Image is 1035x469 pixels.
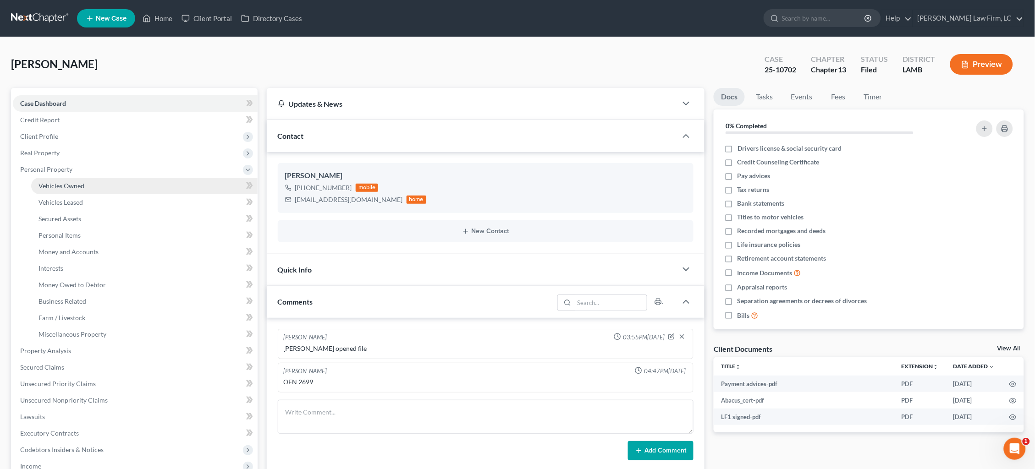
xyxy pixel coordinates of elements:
[738,226,826,235] span: Recorded mortgages and deeds
[946,392,1002,409] td: [DATE]
[824,88,853,106] a: Fees
[39,215,81,223] span: Secured Assets
[784,88,820,106] a: Events
[861,65,888,75] div: Filed
[738,158,820,167] span: Credit Counseling Certificate
[13,343,258,359] a: Property Analysis
[857,88,890,106] a: Timer
[913,10,1024,27] a: [PERSON_NAME] Law Firm, LC
[946,409,1002,425] td: [DATE]
[881,10,912,27] a: Help
[39,314,85,322] span: Farm / Livestock
[177,10,237,27] a: Client Portal
[738,268,793,278] span: Income Documents
[738,296,867,305] span: Separation agreements or decrees of divorces
[11,57,98,71] span: [PERSON_NAME]
[31,194,258,211] a: Vehicles Leased
[20,116,60,124] span: Credit Report
[1004,438,1026,460] iframe: Intercom live chat
[894,392,946,409] td: PDF
[39,182,84,190] span: Vehicles Owned
[295,183,352,192] div: [PHONE_NUMBER]
[31,244,258,260] a: Money and Accounts
[31,178,258,194] a: Vehicles Owned
[738,311,750,320] span: Bills
[31,211,258,227] a: Secured Assets
[903,65,936,75] div: LAMB
[714,409,894,425] td: LF1 signed-pdf
[997,345,1020,352] a: View All
[644,367,686,376] span: 04:47PM[DATE]
[284,333,327,342] div: [PERSON_NAME]
[278,99,666,109] div: Updates & News
[20,380,96,387] span: Unsecured Priority Claims
[13,95,258,112] a: Case Dashboard
[20,413,45,420] span: Lawsuits
[39,231,81,239] span: Personal Items
[811,65,846,75] div: Chapter
[284,367,327,376] div: [PERSON_NAME]
[749,88,780,106] a: Tasks
[285,228,687,235] button: New Contact
[138,10,177,27] a: Home
[39,248,99,256] span: Money and Accounts
[237,10,307,27] a: Directory Cases
[39,297,86,305] span: Business Related
[726,122,767,130] strong: 0% Completed
[31,310,258,326] a: Farm / Livestock
[31,260,258,277] a: Interests
[20,165,72,173] span: Personal Property
[950,54,1013,75] button: Preview
[902,363,939,370] a: Extensionunfold_more
[96,15,127,22] span: New Case
[31,293,258,310] a: Business Related
[20,446,104,453] span: Codebtors Insiders & Notices
[738,283,787,292] span: Appraisal reports
[39,330,106,338] span: Miscellaneous Property
[894,409,946,425] td: PDF
[953,363,995,370] a: Date Added expand_more
[628,441,694,460] button: Add Comment
[13,409,258,425] a: Lawsuits
[735,364,741,370] i: unfold_more
[989,364,995,370] i: expand_more
[20,396,108,404] span: Unsecured Nonpriority Claims
[861,54,888,65] div: Status
[714,88,745,106] a: Docs
[933,364,939,370] i: unfold_more
[20,363,64,371] span: Secured Claims
[20,149,60,157] span: Real Property
[738,199,785,208] span: Bank statements
[39,281,106,289] span: Money Owed to Debtor
[278,265,312,274] span: Quick Info
[20,429,79,437] span: Executory Contracts
[285,170,687,181] div: [PERSON_NAME]
[295,195,403,204] div: [EMAIL_ADDRESS][DOMAIN_NAME]
[738,144,842,153] span: Drivers license & social security card
[714,392,894,409] td: Abacus_cert-pdf
[738,213,804,222] span: Titles to motor vehicles
[356,184,379,192] div: mobile
[765,65,796,75] div: 25-10702
[284,377,688,387] div: OFN 2699
[284,344,688,353] div: [PERSON_NAME] opened file
[838,65,846,74] span: 13
[20,347,71,354] span: Property Analysis
[20,99,66,107] span: Case Dashboard
[765,54,796,65] div: Case
[946,376,1002,392] td: [DATE]
[721,363,741,370] a: Titleunfold_more
[714,376,894,392] td: Payment advices-pdf
[31,227,258,244] a: Personal Items
[738,171,771,180] span: Pay advices
[738,254,826,263] span: Retirement account statements
[13,425,258,442] a: Executory Contracts
[738,185,770,194] span: Tax returns
[39,264,63,272] span: Interests
[623,333,665,342] span: 03:55PM[DATE]
[13,112,258,128] a: Credit Report
[31,326,258,343] a: Miscellaneous Property
[811,54,846,65] div: Chapter
[1023,438,1030,445] span: 1
[31,277,258,293] a: Money Owed to Debtor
